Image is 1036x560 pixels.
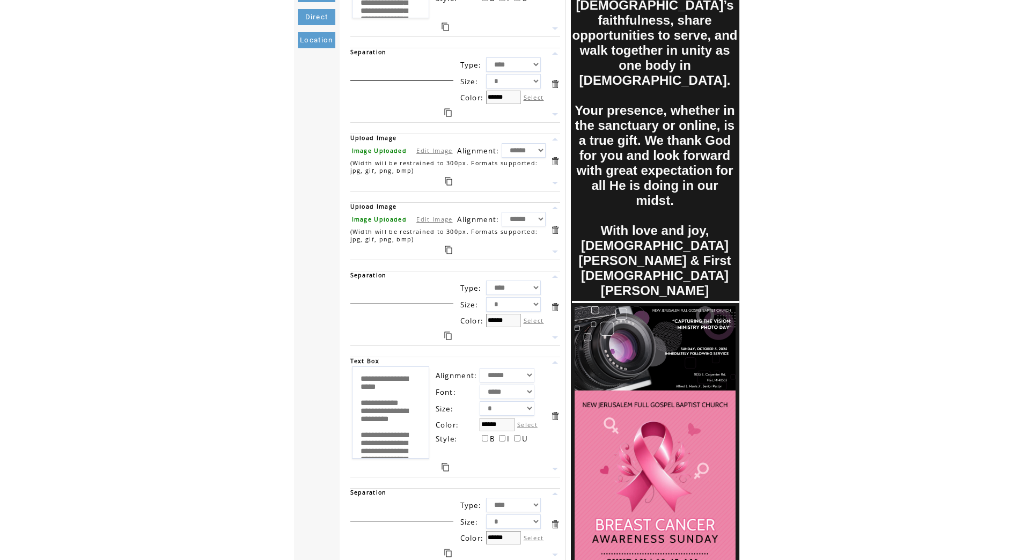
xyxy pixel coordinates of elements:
span: Type: [460,60,482,70]
span: Image Uploaded [352,216,407,223]
span: Color: [460,533,484,543]
a: Duplicate this item [445,246,452,254]
a: Move this item down [550,109,560,120]
a: Duplicate this item [445,177,452,186]
span: Size: [436,404,454,414]
span: Separation [350,48,387,56]
label: Select [524,316,544,325]
a: Move this item up [550,134,560,144]
span: (Width will be restrained to 300px. Formats supported: jpg, gif, png, bmp) [350,228,538,243]
label: Select [524,534,544,542]
a: Delete this item [550,225,560,235]
a: Move this item down [550,24,560,34]
a: Move this item down [550,464,560,474]
span: Separation [350,271,387,279]
a: Direct [298,9,335,25]
span: Size: [460,300,479,310]
a: Move this item down [550,333,560,343]
a: Move this item down [550,178,560,188]
span: Alignment: [436,371,477,380]
a: Move this item up [550,489,560,499]
a: Delete this item [550,411,560,421]
span: Style: [436,434,458,444]
span: Text Box [350,357,380,365]
a: Move this item down [550,550,560,560]
span: Image Uploaded [352,147,407,154]
a: Move this item up [550,271,560,282]
span: Size: [460,517,479,527]
span: Size: [460,77,479,86]
span: Color: [460,93,484,102]
a: Duplicate this item [442,23,449,31]
a: Delete this item [550,519,560,529]
a: Move this item down [550,247,560,257]
a: Duplicate this item [444,549,452,557]
a: Edit Image [416,146,452,154]
a: Duplicate this item [444,331,452,340]
a: Delete this item [550,302,560,312]
a: Delete this item [550,79,560,89]
a: Edit Image [416,215,452,223]
span: (Width will be restrained to 300px. Formats supported: jpg, gif, png, bmp) [350,159,538,174]
a: Move this item up [550,357,560,367]
span: Alignment: [457,146,499,156]
label: Select [517,421,538,429]
span: Upload Image [350,134,397,142]
span: Upload Image [350,203,397,210]
span: Separation [350,489,387,496]
label: Select [524,93,544,101]
span: B [490,434,495,444]
span: Type: [460,500,482,510]
span: Alignment: [457,215,499,224]
a: Location [298,32,335,48]
span: Type: [460,283,482,293]
a: Duplicate this item [444,108,452,117]
span: Color: [460,316,484,326]
a: Duplicate this item [442,463,449,471]
a: Move this item up [550,203,560,213]
span: Font: [436,387,457,397]
span: U [522,434,528,444]
img: images [575,306,736,390]
a: Delete this item [550,156,560,166]
span: I [507,434,510,444]
span: Color: [436,420,459,430]
a: Move this item up [550,48,560,58]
